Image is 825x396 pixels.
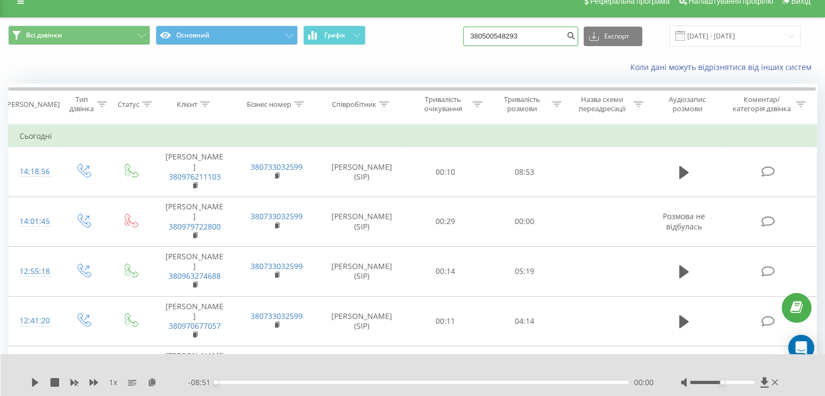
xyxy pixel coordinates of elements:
td: [PERSON_NAME] (SIP) [318,147,406,197]
div: [PERSON_NAME] [5,100,60,109]
span: 1 x [109,377,117,388]
div: Статус [118,100,139,109]
div: Accessibility label [214,380,218,385]
button: Графік [303,25,366,45]
input: Пошук за номером [463,27,578,46]
td: [PERSON_NAME] [154,197,235,247]
td: Сьогодні [9,125,817,147]
div: Accessibility label [720,380,724,385]
span: - 08:51 [188,377,216,388]
span: Розмова не відбулась [663,211,705,231]
td: [PERSON_NAME] (SIP) [318,296,406,346]
td: [PERSON_NAME] (SIP) [318,246,406,296]
td: 00:14 [406,246,485,296]
div: Open Intercom Messenger [788,335,814,361]
div: 14:18:56 [20,161,48,182]
div: Клієнт [177,100,197,109]
button: Основний [156,25,298,45]
div: Співробітник [332,100,376,109]
div: Тривалість очікування [416,95,470,113]
a: 380733032599 [251,162,303,172]
a: Коли дані можуть відрізнятися вiд інших систем [630,62,817,72]
td: 08:53 [485,147,564,197]
div: Аудіозапис розмови [656,95,719,113]
a: 380976211103 [169,171,221,182]
div: Тривалість розмови [495,95,549,113]
td: 00:11 [406,296,485,346]
td: [PERSON_NAME] [154,147,235,197]
a: 380733032599 [251,311,303,321]
div: 14:01:45 [20,211,48,232]
a: 380970677057 [169,321,221,331]
td: 05:19 [485,246,564,296]
span: Всі дзвінки [26,31,62,40]
a: 380733032599 [251,211,303,221]
div: Бізнес номер [247,100,291,109]
td: [PERSON_NAME] [154,346,235,396]
span: Графік [324,31,346,39]
td: [PERSON_NAME] (SIP) [318,197,406,247]
td: 00:29 [406,197,485,247]
button: Всі дзвінки [8,25,150,45]
div: Тип дзвінка [68,95,94,113]
div: 12:41:20 [20,310,48,331]
td: [PERSON_NAME] [154,296,235,346]
a: 380733032599 [251,261,303,271]
span: 00:00 [634,377,654,388]
button: Експорт [584,27,642,46]
a: 380979722800 [169,221,221,232]
td: [PERSON_NAME] (SIP) [318,346,406,396]
td: 00:10 [406,147,485,197]
td: 00:08 [485,346,564,396]
td: 00:14 [406,346,485,396]
div: Коментар/категорія дзвінка [730,95,793,113]
td: [PERSON_NAME] [154,246,235,296]
td: 00:00 [485,197,564,247]
div: Назва схеми переадресації [574,95,631,113]
a: 380963274688 [169,271,221,281]
td: 04:14 [485,296,564,346]
div: 12:55:18 [20,261,48,282]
